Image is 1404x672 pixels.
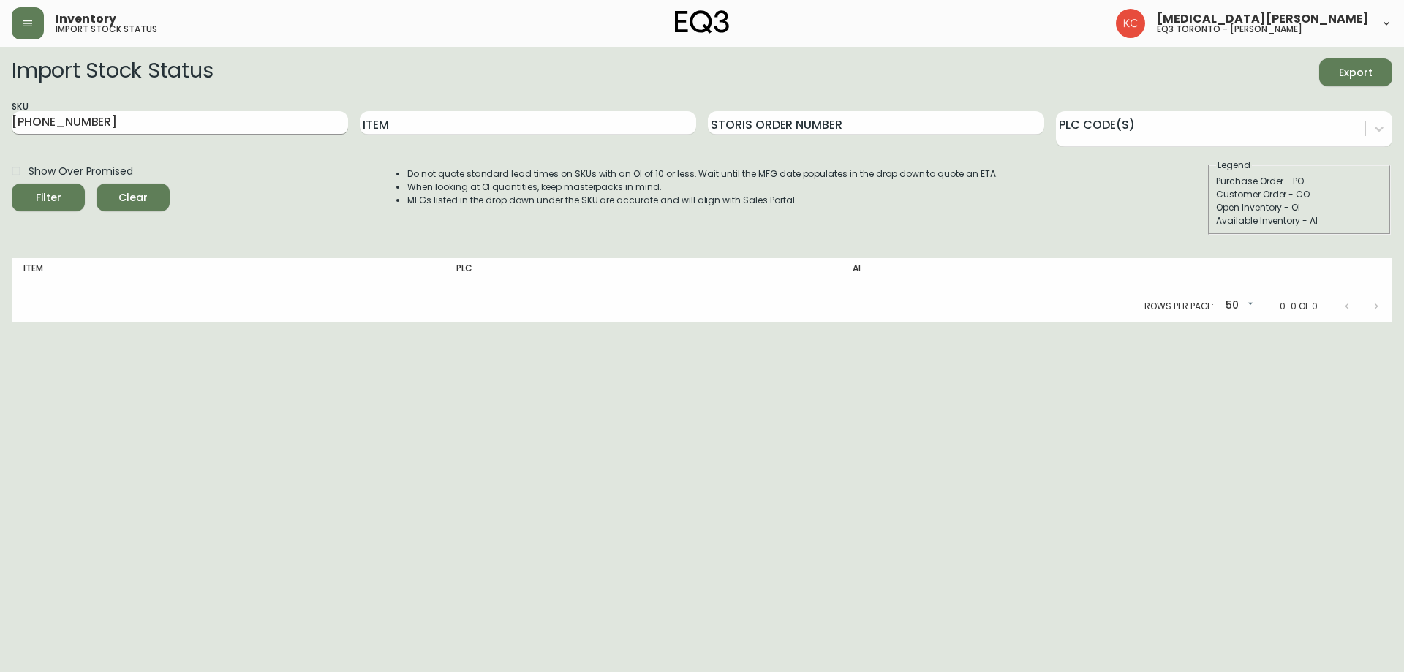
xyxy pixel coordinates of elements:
[97,184,170,211] button: Clear
[445,258,841,290] th: PLC
[1216,214,1383,227] div: Available Inventory - AI
[1280,300,1318,313] p: 0-0 of 0
[1220,294,1256,318] div: 50
[1144,300,1214,313] p: Rows per page:
[12,258,445,290] th: Item
[675,10,729,34] img: logo
[841,258,1157,290] th: AI
[407,181,998,194] li: When looking at OI quantities, keep masterpacks in mind.
[36,189,61,207] div: Filter
[56,25,157,34] h5: import stock status
[1116,9,1145,38] img: 6487344ffbf0e7f3b216948508909409
[1319,58,1392,86] button: Export
[1331,64,1381,82] span: Export
[12,58,213,86] h2: Import Stock Status
[12,184,85,211] button: Filter
[56,13,116,25] span: Inventory
[1157,25,1302,34] h5: eq3 toronto - [PERSON_NAME]
[1216,188,1383,201] div: Customer Order - CO
[108,189,158,207] span: Clear
[1216,201,1383,214] div: Open Inventory - OI
[407,167,998,181] li: Do not quote standard lead times on SKUs with an OI of 10 or less. Wait until the MFG date popula...
[407,194,998,207] li: MFGs listed in the drop down under the SKU are accurate and will align with Sales Portal.
[1216,175,1383,188] div: Purchase Order - PO
[1216,159,1252,172] legend: Legend
[29,164,133,179] span: Show Over Promised
[1157,13,1369,25] span: [MEDICAL_DATA][PERSON_NAME]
